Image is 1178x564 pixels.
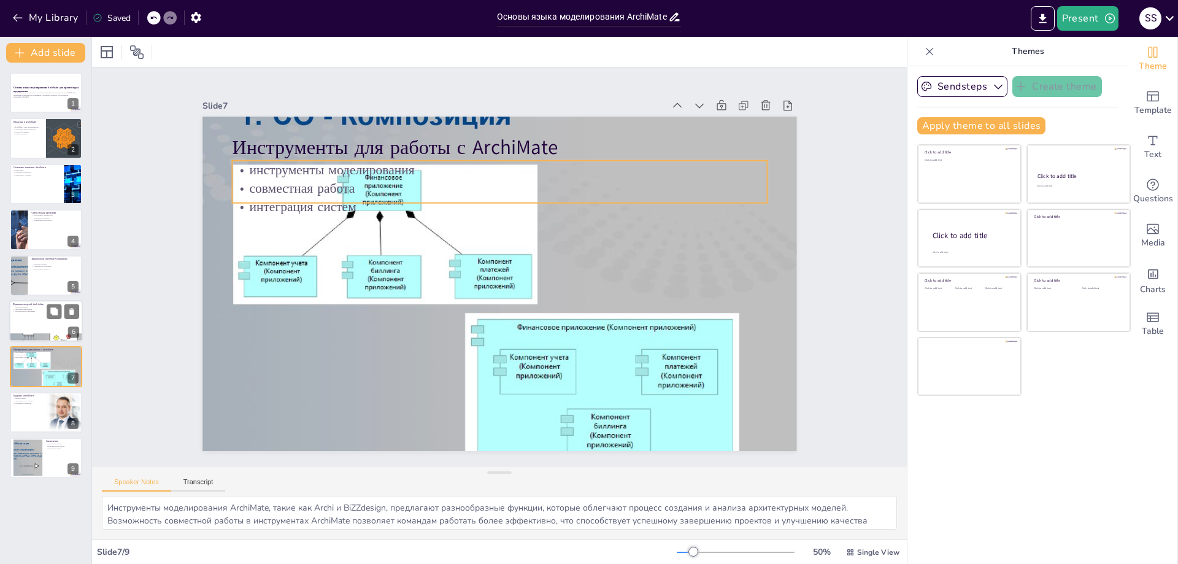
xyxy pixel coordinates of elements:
[46,439,79,443] p: Заключение
[1142,325,1164,338] span: Table
[13,126,42,128] p: ArchiMate - язык моделирования
[1012,76,1102,97] button: Create theme
[13,92,79,96] p: Данный презентация охватывает основные концепции языка моделирования ArchiMate, его применение в ...
[13,356,79,358] p: интеграция систем
[10,255,82,296] div: https://cdn.sendsteps.com/images/logo/sendsteps_logo_white.pnghttps://cdn.sendsteps.com/images/lo...
[31,217,79,220] p: управление проектами
[925,150,1012,155] div: Click to add title
[1139,6,1161,31] button: s s
[13,400,42,402] p: адаптация к технологиям
[202,100,664,112] div: Slide 7
[47,304,61,319] button: Duplicate Slide
[1128,81,1177,125] div: Add ready made slides
[67,281,79,292] div: 5
[13,174,61,176] p: связи между уровнями
[10,118,82,158] div: https://cdn.sendsteps.com/images/logo/sendsteps_logo_white.pnghttps://cdn.sendsteps.com/images/lo...
[933,250,1010,253] div: Click to add body
[67,144,79,155] div: 2
[1128,214,1177,258] div: Add images, graphics, shapes or video
[13,349,79,352] p: Инструменты для работы с ArchiMate
[13,96,79,99] p: Generated with [URL]
[1141,236,1165,250] span: Media
[925,159,1012,162] div: Click to add text
[10,346,82,387] div: 7
[46,447,79,450] p: применение языка
[497,8,668,26] input: Insert title
[1128,169,1177,214] div: Get real-time input from your audience
[13,311,79,313] p: технологические диаграммы
[31,263,79,265] p: принятие решений
[171,478,226,492] button: Transcript
[31,215,79,217] p: визуализация зависимостей
[13,303,79,306] p: Примеры моделей ArchiMate
[31,265,79,268] p: планирование изменений
[985,287,1012,290] div: Click to add text
[13,169,61,171] p: три уровня
[102,478,171,492] button: Speaker Notes
[6,43,85,63] button: Add slide
[13,394,42,398] p: Будущее ArchiMate
[933,230,1011,241] div: Click to add title
[1057,6,1118,31] button: Present
[232,198,767,216] p: интеграция систем
[97,42,117,62] div: Layout
[10,438,82,478] div: 9
[13,306,79,308] p: бизнес-диаграммы
[13,308,79,311] p: диаграммы приложений
[1140,283,1166,296] span: Charts
[13,171,61,174] p: ключевые компоненты
[13,166,61,169] p: Основные элементы ArchiMate
[13,120,42,124] p: Введение в ArchiMate
[955,287,982,290] div: Click to add text
[1133,192,1173,206] span: Questions
[939,37,1116,66] p: Themes
[13,128,42,131] p: интеграция бизнес-процессов
[1082,287,1120,290] div: Click to add text
[67,98,79,109] div: 1
[31,268,79,270] p: визуализация процессов
[857,547,899,557] span: Single View
[64,304,79,319] button: Delete Slide
[13,354,79,357] p: совместная работа
[917,117,1045,134] button: Apply theme to all slides
[1128,37,1177,81] div: Change the overall theme
[1037,172,1119,180] div: Click to add title
[31,211,79,215] p: Связи между уровнями
[1139,7,1161,29] div: s s
[925,278,1012,283] div: Click to add title
[1128,125,1177,169] div: Add text boxes
[102,496,897,530] textarea: Инструменты моделирования ArchiMate, такие как Archi и BiZZdesign, предлагают разнообразные функц...
[9,8,83,28] button: My Library
[1134,104,1172,117] span: Template
[13,86,79,93] strong: Основы языка моделирования ArchiMate для архитектуры предприятия
[68,326,79,338] div: 6
[67,463,79,474] div: 9
[13,402,42,404] p: поддержка сообщества
[1034,287,1072,290] div: Click to add text
[13,397,42,400] p: развитие языка
[1037,185,1118,188] div: Click to add text
[807,546,836,558] div: 50 %
[232,179,767,198] p: совместная работа
[1128,302,1177,346] div: Add a table
[46,445,79,447] p: конкурентоспособность
[1144,148,1161,161] span: Text
[13,352,79,354] p: инструменты моделирования
[10,392,82,433] div: 8
[67,418,79,429] div: 8
[13,133,42,135] p: универсальность
[129,45,144,60] span: Position
[232,161,767,179] p: инструменты моделирования
[10,72,82,113] div: https://cdn.sendsteps.com/images/logo/sendsteps_logo_white.pnghttps://cdn.sendsteps.com/images/lo...
[1128,258,1177,302] div: Add charts and graphs
[46,443,79,446] p: важность изучения
[67,373,79,384] div: 7
[1139,60,1167,73] span: Theme
[10,209,82,250] div: https://cdn.sendsteps.com/images/logo/sendsteps_logo_white.pnghttps://cdn.sendsteps.com/images/lo...
[97,546,677,558] div: Slide 7 / 9
[31,257,79,261] p: Применение ArchiMate в практике
[10,164,82,204] div: https://cdn.sendsteps.com/images/logo/sendsteps_logo_white.pnghttps://cdn.sendsteps.com/images/lo...
[1031,6,1055,31] button: Export to PowerPoint
[93,12,131,24] div: Saved
[925,287,952,290] div: Click to add text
